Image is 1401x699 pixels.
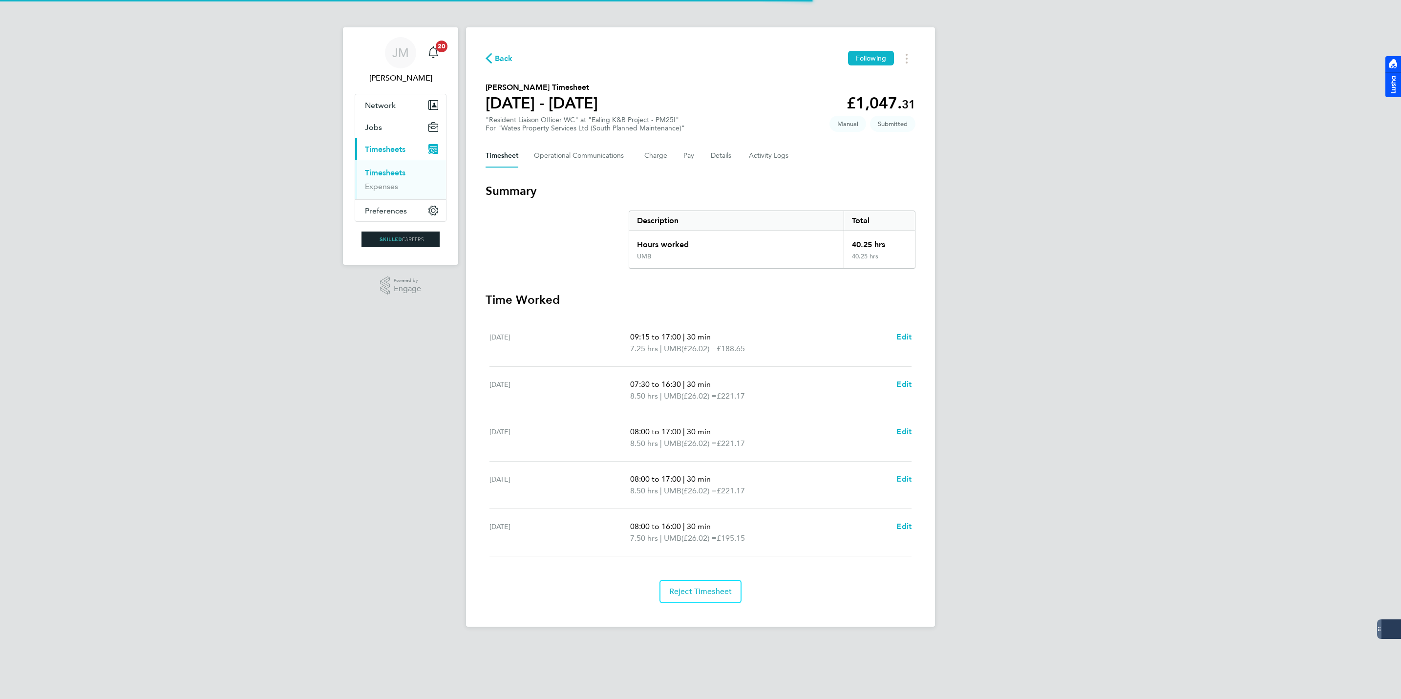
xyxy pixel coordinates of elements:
[365,168,405,177] a: Timesheets
[898,51,915,66] button: Timesheets Menu
[355,37,446,84] a: JM[PERSON_NAME]
[870,116,915,132] span: This timesheet is Submitted.
[630,332,681,341] span: 09:15 to 17:00
[630,474,681,484] span: 08:00 to 17:00
[660,439,662,448] span: |
[681,391,717,401] span: (£26.02) =
[630,439,658,448] span: 8.50 hrs
[669,587,732,596] span: Reject Timesheet
[687,380,711,389] span: 30 min
[844,231,915,253] div: 40.25 hrs
[486,82,598,93] h2: [PERSON_NAME] Timesheet
[486,93,598,113] h1: [DATE] - [DATE]
[896,379,912,390] a: Edit
[896,521,912,532] a: Edit
[749,144,790,168] button: Activity Logs
[664,438,681,449] span: UMB
[664,390,681,402] span: UMB
[681,533,717,543] span: (£26.02) =
[637,253,651,260] div: UMB
[896,331,912,343] a: Edit
[394,276,421,285] span: Powered by
[683,427,685,436] span: |
[660,533,662,543] span: |
[683,144,695,168] button: Pay
[683,380,685,389] span: |
[361,232,440,247] img: skilledcareers-logo-retina.png
[489,331,630,355] div: [DATE]
[896,426,912,438] a: Edit
[664,532,681,544] span: UMB
[902,97,915,111] span: 31
[343,27,458,265] nav: Main navigation
[489,473,630,497] div: [DATE]
[681,344,717,353] span: (£26.02) =
[355,160,446,199] div: Timesheets
[711,144,733,168] button: Details
[896,380,912,389] span: Edit
[534,144,629,168] button: Operational Communications
[687,474,711,484] span: 30 min
[486,116,685,132] div: "Resident Liaison Officer WC" at "Ealing K&B Project - PM25I"
[355,232,446,247] a: Go to home page
[424,37,443,68] a: 20
[829,116,866,132] span: This timesheet was manually created.
[629,231,844,253] div: Hours worked
[896,427,912,436] span: Edit
[630,533,658,543] span: 7.50 hrs
[848,51,894,65] button: Following
[660,486,662,495] span: |
[486,292,915,308] h3: Time Worked
[436,41,447,52] span: 20
[896,522,912,531] span: Edit
[489,426,630,449] div: [DATE]
[355,116,446,138] button: Jobs
[629,211,915,269] div: Summary
[355,138,446,160] button: Timesheets
[486,52,513,64] button: Back
[717,486,745,495] span: £221.17
[630,427,681,436] span: 08:00 to 17:00
[847,94,915,112] app-decimal: £1,047.
[660,391,662,401] span: |
[486,124,685,132] div: For "Wates Property Services Ltd (South Planned Maintenance)"
[659,580,742,603] button: Reject Timesheet
[355,94,446,116] button: Network
[717,391,745,401] span: £221.17
[392,46,409,59] span: JM
[687,427,711,436] span: 30 min
[717,439,745,448] span: £221.17
[683,332,685,341] span: |
[380,276,422,295] a: Powered byEngage
[365,123,382,132] span: Jobs
[365,101,396,110] span: Network
[681,439,717,448] span: (£26.02) =
[630,522,681,531] span: 08:00 to 16:00
[486,144,518,168] button: Timesheet
[489,379,630,402] div: [DATE]
[365,145,405,154] span: Timesheets
[489,521,630,544] div: [DATE]
[896,473,912,485] a: Edit
[683,522,685,531] span: |
[394,285,421,293] span: Engage
[365,182,398,191] a: Expenses
[717,344,745,353] span: £188.65
[664,343,681,355] span: UMB
[644,144,668,168] button: Charge
[683,474,685,484] span: |
[486,183,915,603] section: Timesheet
[629,211,844,231] div: Description
[365,206,407,215] span: Preferences
[660,344,662,353] span: |
[856,54,886,63] span: Following
[896,332,912,341] span: Edit
[687,522,711,531] span: 30 min
[355,72,446,84] span: Jack McMurray
[630,486,658,495] span: 8.50 hrs
[717,533,745,543] span: £195.15
[630,380,681,389] span: 07:30 to 16:30
[896,474,912,484] span: Edit
[687,332,711,341] span: 30 min
[630,391,658,401] span: 8.50 hrs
